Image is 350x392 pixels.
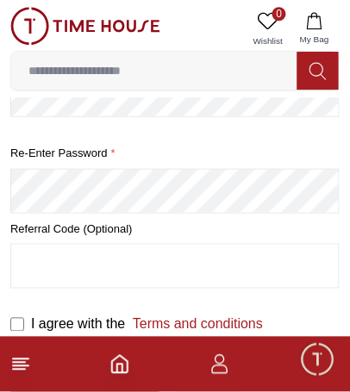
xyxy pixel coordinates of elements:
[272,7,286,21] span: 0
[247,34,290,47] span: Wishlist
[299,341,337,379] div: Chat Widget
[10,145,340,162] label: Re-enter Password
[31,314,263,335] label: I agree with the
[109,354,130,375] a: Home
[10,221,340,238] label: Referral Code (Optional)
[290,7,340,51] button: My Bag
[10,7,160,45] img: ...
[247,7,290,51] a: 0Wishlist
[125,317,263,332] a: Terms and conditions
[293,33,336,46] span: My Bag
